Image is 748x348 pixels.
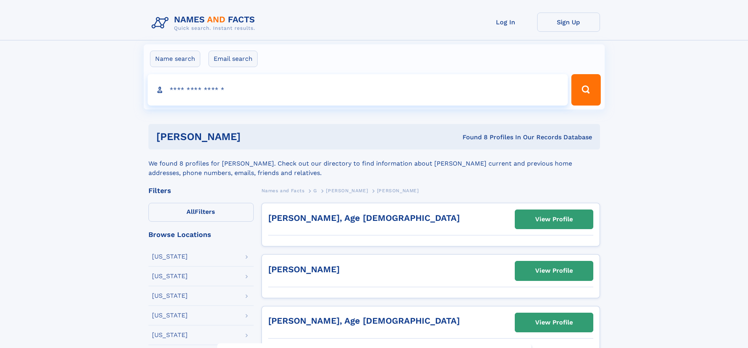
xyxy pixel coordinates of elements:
[535,313,573,332] div: View Profile
[152,273,188,279] div: [US_STATE]
[515,313,593,332] a: View Profile
[326,186,368,195] a: [PERSON_NAME]
[262,186,305,195] a: Names and Facts
[537,13,600,32] a: Sign Up
[313,188,317,193] span: G
[152,312,188,319] div: [US_STATE]
[268,316,460,326] a: [PERSON_NAME], Age [DEMOGRAPHIC_DATA]
[148,149,600,178] div: We found 8 profiles for [PERSON_NAME]. Check out our directory to find information about [PERSON_...
[208,51,258,67] label: Email search
[535,210,573,228] div: View Profile
[152,293,188,299] div: [US_STATE]
[148,231,254,238] div: Browse Locations
[515,210,593,229] a: View Profile
[571,74,600,106] button: Search Button
[156,132,352,142] h1: [PERSON_NAME]
[535,262,573,280] div: View Profile
[326,188,368,193] span: [PERSON_NAME]
[268,213,460,223] a: [PERSON_NAME], Age [DEMOGRAPHIC_DATA]
[351,133,592,142] div: Found 8 Profiles In Our Records Database
[377,188,419,193] span: [PERSON_NAME]
[150,51,200,67] label: Name search
[148,13,262,34] img: Logo Names and Facts
[313,186,317,195] a: G
[148,203,254,222] label: Filters
[268,264,340,274] a: [PERSON_NAME]
[152,253,188,260] div: [US_STATE]
[148,187,254,194] div: Filters
[187,208,195,215] span: All
[148,74,568,106] input: search input
[515,261,593,280] a: View Profile
[152,332,188,338] div: [US_STATE]
[474,13,537,32] a: Log In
